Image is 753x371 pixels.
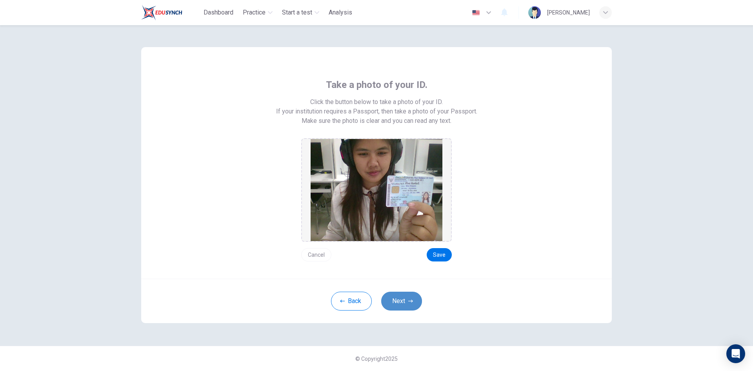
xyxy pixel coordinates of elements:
span: Analysis [329,8,352,17]
button: Save [427,248,452,261]
span: Click the button below to take a photo of your ID. If your institution requires a Passport, then ... [276,97,477,116]
button: Dashboard [200,5,236,20]
img: Profile picture [528,6,541,19]
img: Train Test logo [141,5,182,20]
button: Practice [240,5,276,20]
span: © Copyright 2025 [355,356,398,362]
span: Make sure the photo is clear and you can read any text. [302,116,451,126]
button: Next [381,292,422,311]
span: Start a test [282,8,312,17]
a: Train Test logo [141,5,200,20]
div: Open Intercom Messenger [726,344,745,363]
span: Practice [243,8,266,17]
button: Analysis [326,5,355,20]
div: You need a license to access this content [326,5,355,20]
button: Start a test [279,5,322,20]
button: Back [331,292,372,311]
button: Cancel [301,248,331,261]
span: Dashboard [204,8,233,17]
span: Take a photo of your ID. [326,79,427,91]
img: preview screemshot [311,139,442,241]
div: [PERSON_NAME] [547,8,590,17]
img: en [471,10,481,16]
